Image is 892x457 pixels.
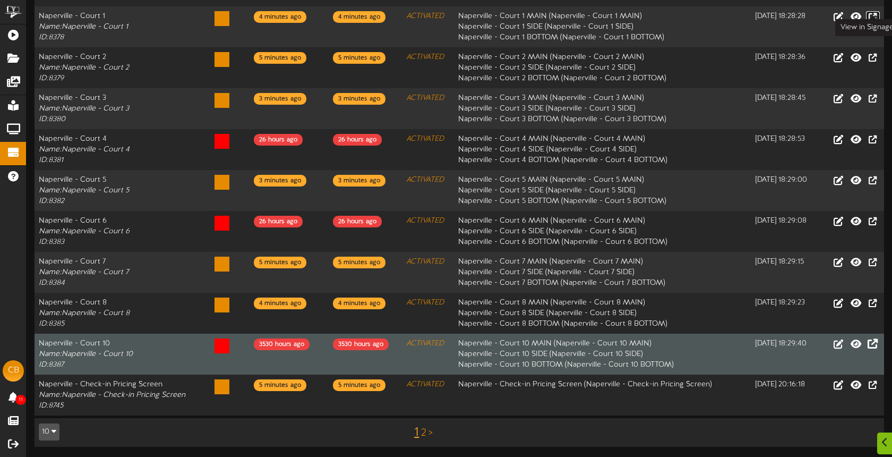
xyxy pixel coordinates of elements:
div: 5 minutes ago [333,379,385,391]
i: ID: 8382 [39,197,64,205]
i: ACTIVATED [406,135,444,143]
div: 4 minutes ago [254,298,306,309]
td: [DATE] 18:28:28 [751,6,819,48]
div: CB [3,360,24,382]
td: Naperville - Court 3 [35,88,210,129]
i: ACTIVATED [406,94,444,102]
div: 3 minutes ago [333,175,385,187]
td: [DATE] 18:28:45 [751,88,819,129]
div: 3 minutes ago [333,93,385,105]
td: Naperville - Court 3 MAIN ( Naperville - Court 3 MAIN ) Naperville - Court 3 SIDE ( Naperville - ... [454,88,751,129]
i: ACTIVATED [406,380,444,388]
td: Naperville - Court 4 [35,129,210,170]
div: 5 minutes ago [333,257,385,268]
i: Name: Naperville - Court 1 [39,23,128,31]
td: Naperville - Court 5 [35,170,210,211]
i: ID: 8383 [39,238,64,246]
td: [DATE] 18:29:23 [751,293,819,334]
i: Name: Naperville - Court 7 [39,268,128,276]
i: ID: 8745 [39,402,63,410]
div: 5 minutes ago [254,379,306,391]
i: ID: 8379 [39,74,64,82]
i: ACTIVATED [406,258,444,266]
div: 26 hours ago [333,216,382,227]
i: Name: Naperville - Court 2 [39,64,129,72]
div: 5 minutes ago [254,52,306,64]
i: Name: Naperville - Court 8 [39,309,130,317]
div: 3 minutes ago [254,93,306,105]
td: Naperville - Check-in Pricing Screen [35,375,210,416]
td: Naperville - Court 6 MAIN ( Naperville - Court 6 MAIN ) Naperville - Court 6 SIDE ( Naperville - ... [454,211,751,252]
span: 11 [15,395,26,405]
button: 10 [39,424,59,441]
td: Naperville - Court 10 [35,334,210,375]
i: ACTIVATED [406,12,444,20]
td: [DATE] 20:16:18 [751,375,819,416]
a: 1 [414,426,419,439]
i: ID: 8380 [39,115,65,123]
td: Naperville - Court 10 MAIN ( Naperville - Court 10 MAIN ) Naperville - Court 10 SIDE ( Naperville... [454,334,751,375]
i: ACTIVATED [406,53,444,61]
i: Name: Naperville - Court 6 [39,227,130,235]
i: ID: 8385 [39,320,64,328]
div: 26 hours ago [254,134,303,146]
i: ACTIVATED [406,217,444,225]
td: Naperville - Court 2 MAIN ( Naperville - Court 2 MAIN ) Naperville - Court 2 SIDE ( Naperville - ... [454,47,751,88]
i: ID: 8387 [39,361,64,369]
i: ACTIVATED [406,340,444,348]
td: Naperville - Court 7 MAIN ( Naperville - Court 7 MAIN ) Naperville - Court 7 SIDE ( Naperville - ... [454,252,751,293]
div: 26 hours ago [254,216,303,227]
td: Naperville - Court 8 MAIN ( Naperville - Court 8 MAIN ) Naperville - Court 8 SIDE ( Naperville - ... [454,293,751,334]
a: > [428,427,433,439]
div: 3 minutes ago [254,175,306,187]
td: [DATE] 18:28:36 [751,47,819,88]
td: Naperville - Court 1 [35,6,210,48]
td: Naperville - Court 4 MAIN ( Naperville - Court 4 MAIN ) Naperville - Court 4 SIDE ( Naperville - ... [454,129,751,170]
div: 4 minutes ago [254,11,306,23]
td: Naperville - Court 2 [35,47,210,88]
i: Name: Naperville - Court 4 [39,146,130,154]
td: Naperville - Court 7 [35,252,210,293]
td: [DATE] 18:28:53 [751,129,819,170]
div: 3530 hours ago [333,338,389,350]
i: ID: 8378 [39,33,64,41]
td: Naperville - Court 5 MAIN ( Naperville - Court 5 MAIN ) Naperville - Court 5 SIDE ( Naperville - ... [454,170,751,211]
td: [DATE] 18:29:40 [751,334,819,375]
i: ID: 8381 [39,156,63,164]
div: 4 minutes ago [333,298,385,309]
td: Naperville - Court 1 MAIN ( Naperville - Court 1 MAIN ) Naperville - Court 1 SIDE ( Naperville - ... [454,6,751,48]
a: 2 [421,427,426,439]
i: ID: 8384 [39,279,65,287]
td: Naperville - Court 6 [35,211,210,252]
td: [DATE] 18:29:00 [751,170,819,211]
div: 4 minutes ago [333,11,385,23]
div: 5 minutes ago [333,52,385,64]
td: Naperville - Check-in Pricing Screen ( Naperville - Check-in Pricing Screen ) [454,375,751,416]
td: [DATE] 18:29:15 [751,252,819,293]
i: Name: Naperville - Check-in Pricing Screen [39,391,185,399]
i: Name: Naperville - Court 3 [39,105,129,113]
td: Naperville - Court 8 [35,293,210,334]
i: Name: Naperville - Court 10 [39,350,133,358]
i: Name: Naperville - Court 5 [39,187,129,194]
i: ACTIVATED [406,299,444,307]
td: [DATE] 18:29:08 [751,211,819,252]
div: 5 minutes ago [254,257,306,268]
i: ACTIVATED [406,176,444,184]
div: 26 hours ago [333,134,382,146]
div: 3530 hours ago [254,338,310,350]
